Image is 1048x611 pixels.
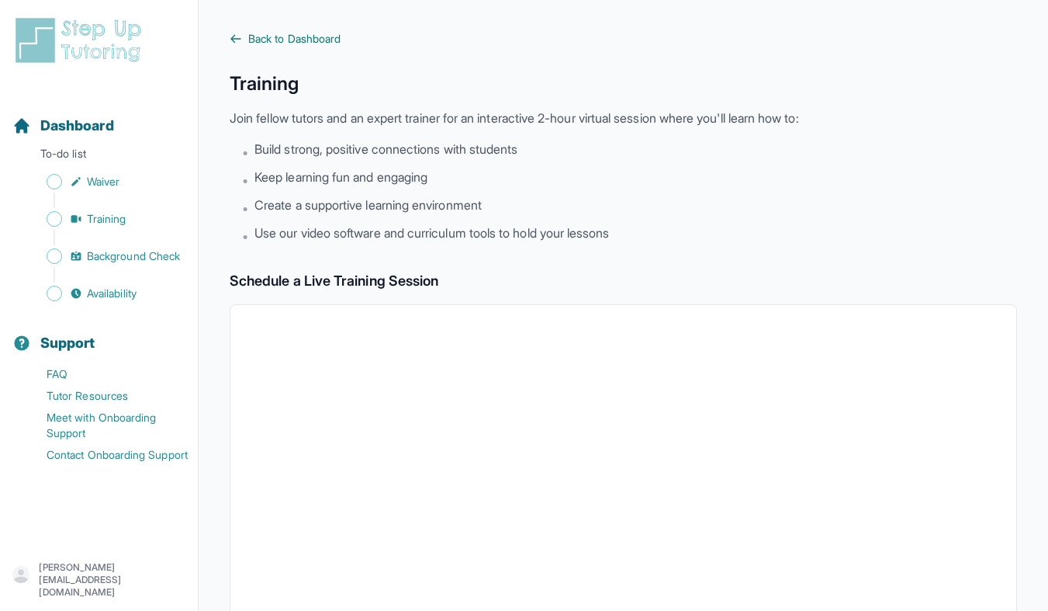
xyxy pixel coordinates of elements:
[242,199,248,217] span: •
[254,140,517,158] span: Build strong, positive connections with students
[254,168,427,186] span: Keep learning fun and engaging
[87,174,119,189] span: Waiver
[230,71,1017,96] h1: Training
[12,561,185,599] button: [PERSON_NAME][EMAIL_ADDRESS][DOMAIN_NAME]
[230,31,1017,47] a: Back to Dashboard
[254,196,482,214] span: Create a supportive learning environment
[6,307,192,360] button: Support
[242,227,248,245] span: •
[40,332,95,354] span: Support
[87,248,180,264] span: Background Check
[12,16,150,65] img: logo
[12,208,198,230] a: Training
[87,211,126,227] span: Training
[12,171,198,193] a: Waiver
[12,283,198,304] a: Availability
[12,363,198,385] a: FAQ
[39,561,185,599] p: [PERSON_NAME][EMAIL_ADDRESS][DOMAIN_NAME]
[242,143,248,161] span: •
[230,270,1017,292] h2: Schedule a Live Training Session
[254,224,609,242] span: Use our video software and curriculum tools to hold your lessons
[6,90,192,143] button: Dashboard
[87,286,137,301] span: Availability
[230,109,1017,127] p: Join fellow tutors and an expert trainer for an interactive 2-hour virtual session where you'll l...
[12,407,198,444] a: Meet with Onboarding Support
[12,245,198,267] a: Background Check
[12,385,198,407] a: Tutor Resources
[242,171,248,189] span: •
[40,115,114,137] span: Dashboard
[248,31,341,47] span: Back to Dashboard
[6,146,192,168] p: To-do list
[12,444,198,466] a: Contact Onboarding Support
[12,115,114,137] a: Dashboard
